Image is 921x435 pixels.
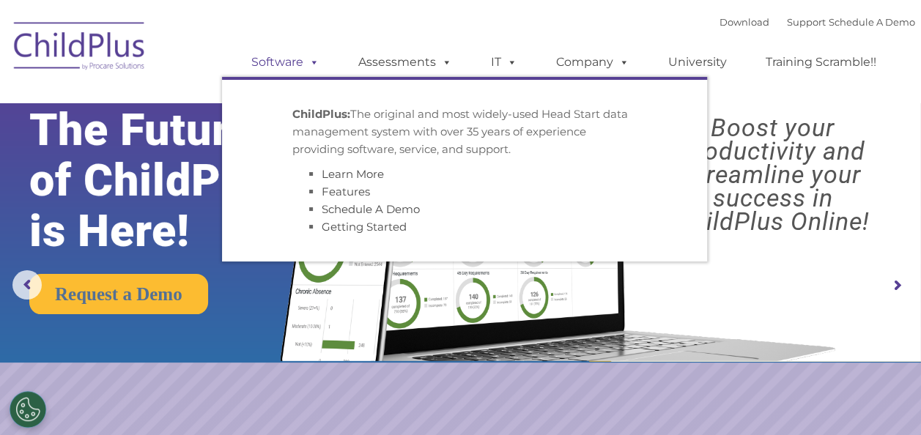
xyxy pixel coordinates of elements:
[322,220,407,234] a: Getting Started
[292,105,637,158] p: The original and most widely-used Head Start data management system with over 35 years of experie...
[7,12,153,85] img: ChildPlus by Procare Solutions
[344,48,467,77] a: Assessments
[751,48,891,77] a: Training Scramble!!
[476,48,532,77] a: IT
[829,16,915,28] a: Schedule A Demo
[237,48,334,77] a: Software
[292,107,350,121] strong: ChildPlus:
[322,202,420,216] a: Schedule A Demo
[654,48,741,77] a: University
[29,105,323,256] rs-layer: The Future of ChildPlus is Here!
[720,16,769,28] a: Download
[322,185,370,198] a: Features
[29,274,208,314] a: Request a Demo
[10,391,46,428] button: Cookies Settings
[787,16,826,28] a: Support
[636,116,909,233] rs-layer: Boost your productivity and streamline your success in ChildPlus Online!
[204,97,248,108] span: Last name
[720,16,915,28] font: |
[322,167,384,181] a: Learn More
[204,157,266,168] span: Phone number
[541,48,644,77] a: Company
